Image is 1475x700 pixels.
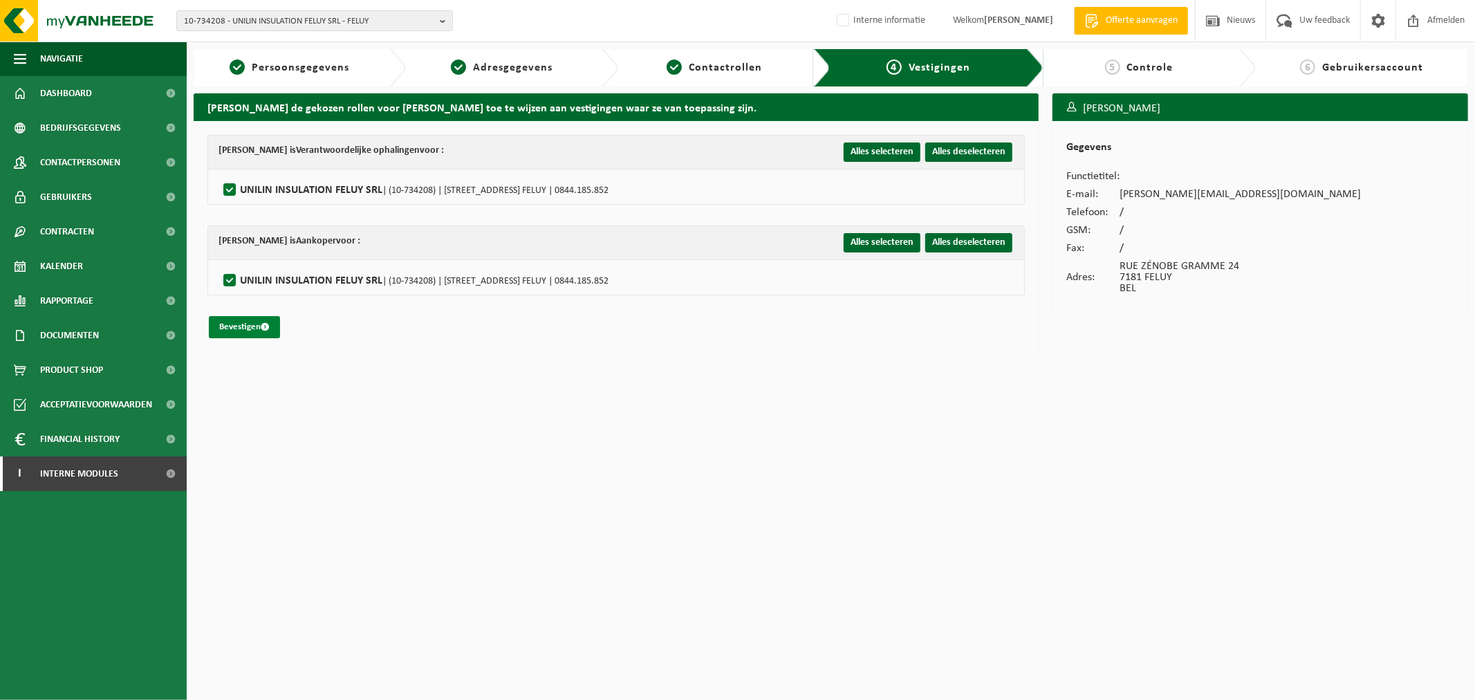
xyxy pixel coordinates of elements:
[625,59,803,76] a: 3Contactrollen
[219,142,444,159] div: [PERSON_NAME] is voor :
[296,145,420,156] strong: Verantwoordelijke ophalingen
[1120,239,1361,257] td: /
[473,62,553,73] span: Adresgegevens
[40,353,103,387] span: Product Shop
[219,233,360,250] div: [PERSON_NAME] is voor :
[1120,257,1361,297] td: RUE ZÉNOBE GRAMME 24 7181 FELUY BEL
[221,180,609,201] label: UNILIN INSULATION FELUY SRL
[1105,59,1120,75] span: 5
[40,249,83,284] span: Kalender
[689,62,762,73] span: Contactrollen
[413,59,591,76] a: 2Adresgegevens
[925,142,1012,162] button: Alles deselecteren
[40,422,120,457] span: Financial History
[40,457,118,491] span: Interne modules
[40,76,92,111] span: Dashboard
[1066,142,1454,160] h2: Gegevens
[382,185,609,196] span: | (10-734208) | [STREET_ADDRESS] FELUY | 0844.185.852
[40,214,94,249] span: Contracten
[1066,167,1120,185] td: Functietitel:
[1066,221,1120,239] td: GSM:
[209,316,280,338] button: Bevestigen
[1300,59,1315,75] span: 6
[1052,93,1468,124] h3: [PERSON_NAME]
[1074,7,1188,35] a: Offerte aanvragen
[40,180,92,214] span: Gebruikers
[382,276,609,286] span: | (10-734208) | [STREET_ADDRESS] FELUY | 0844.185.852
[1120,185,1361,203] td: [PERSON_NAME][EMAIL_ADDRESS][DOMAIN_NAME]
[834,10,925,31] label: Interne informatie
[887,59,902,75] span: 4
[844,233,920,252] button: Alles selecteren
[176,10,453,31] button: 10-734208 - UNILIN INSULATION FELUY SRL - FELUY
[1120,221,1361,239] td: /
[451,59,466,75] span: 2
[1066,185,1120,203] td: E-mail:
[909,62,970,73] span: Vestigingen
[1066,239,1120,257] td: Fax:
[1127,62,1173,73] span: Controle
[40,318,99,353] span: Documenten
[201,59,378,76] a: 1Persoonsgegevens
[1120,203,1361,221] td: /
[1102,14,1181,28] span: Offerte aanvragen
[230,59,245,75] span: 1
[296,236,336,246] strong: Aankoper
[1322,62,1423,73] span: Gebruikersaccount
[40,111,121,145] span: Bedrijfsgegevens
[40,145,120,180] span: Contactpersonen
[14,457,26,491] span: I
[221,270,609,291] label: UNILIN INSULATION FELUY SRL
[40,387,152,422] span: Acceptatievoorwaarden
[184,11,434,32] span: 10-734208 - UNILIN INSULATION FELUY SRL - FELUY
[984,15,1053,26] strong: [PERSON_NAME]
[1066,257,1120,297] td: Adres:
[40,284,93,318] span: Rapportage
[1066,203,1120,221] td: Telefoon:
[844,142,920,162] button: Alles selecteren
[667,59,682,75] span: 3
[252,62,349,73] span: Persoonsgegevens
[194,93,1039,120] h2: [PERSON_NAME] de gekozen rollen voor [PERSON_NAME] toe te wijzen aan vestigingen waar ze van toep...
[40,42,83,76] span: Navigatie
[925,233,1012,252] button: Alles deselecteren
